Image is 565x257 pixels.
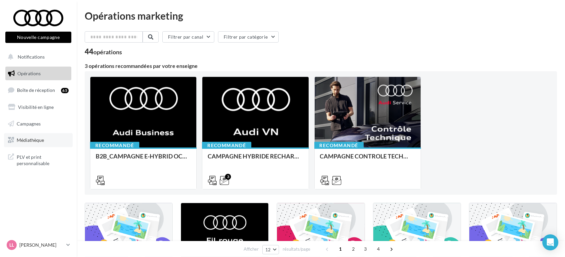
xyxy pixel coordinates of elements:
[85,48,122,55] div: 44
[18,104,54,110] span: Visibilité en ligne
[208,153,303,166] div: CAMPAGNE HYBRIDE RECHARGEABLE
[85,63,557,69] div: 3 opérations recommandées par votre enseigne
[244,246,259,252] span: Afficher
[17,137,44,143] span: Médiathèque
[4,83,73,97] a: Boîte de réception65
[90,142,139,149] div: Recommandé
[85,11,557,21] div: Opérations marketing
[162,31,214,43] button: Filtrer par canal
[283,246,310,252] span: résultats/page
[225,174,231,180] div: 3
[4,117,73,131] a: Campagnes
[202,142,251,149] div: Recommandé
[4,133,73,147] a: Médiathèque
[542,234,558,250] div: Open Intercom Messenger
[4,100,73,114] a: Visibilité en ligne
[93,49,122,55] div: opérations
[320,153,415,166] div: CAMPAGNE CONTROLE TECHNIQUE 25€ OCTOBRE
[4,150,73,169] a: PLV et print personnalisable
[4,67,73,81] a: Opérations
[265,247,271,252] span: 12
[19,242,64,248] p: [PERSON_NAME]
[360,244,371,254] span: 3
[348,244,359,254] span: 2
[17,152,69,167] span: PLV et print personnalisable
[314,142,364,149] div: Recommandé
[9,242,14,248] span: LL
[5,32,71,43] button: Nouvelle campagne
[218,31,279,43] button: Filtrer par catégorie
[96,153,191,166] div: B2B_CAMPAGNE E-HYBRID OCTOBRE
[373,244,384,254] span: 4
[262,245,279,254] button: 12
[4,50,70,64] button: Notifications
[17,121,41,126] span: Campagnes
[17,71,41,76] span: Opérations
[18,54,45,60] span: Notifications
[5,239,71,251] a: LL [PERSON_NAME]
[335,244,346,254] span: 1
[17,87,55,93] span: Boîte de réception
[61,88,69,93] div: 65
